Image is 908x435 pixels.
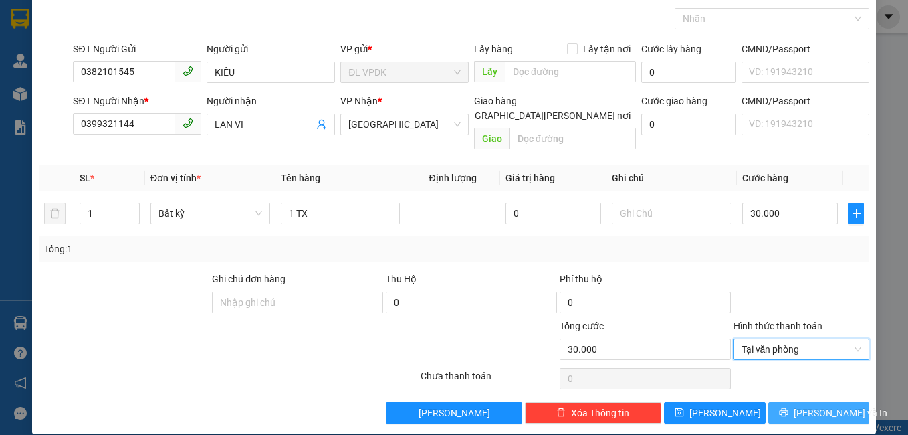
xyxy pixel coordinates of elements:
span: [PERSON_NAME] [689,406,761,420]
b: Gửi khách hàng [82,19,132,82]
span: phone [183,118,193,128]
b: [DOMAIN_NAME] [112,51,184,62]
label: Cước lấy hàng [641,43,701,54]
span: Giao hàng [474,96,517,106]
span: ĐL Quận 1 [348,114,461,135]
span: SL [80,173,90,183]
span: Lấy tận nơi [578,41,636,56]
span: plus [849,208,863,219]
span: Cước hàng [742,173,788,183]
img: logo.jpg [145,17,177,49]
div: CMND/Passport [742,94,870,108]
span: phone [183,66,193,76]
span: Lấy [474,61,505,82]
div: SĐT Người Gửi [73,41,201,56]
div: CMND/Passport [742,41,870,56]
div: Phí thu hộ [560,272,731,292]
input: Cước giao hàng [641,114,736,135]
span: [PERSON_NAME] [419,406,490,420]
input: Dọc đường [505,61,636,82]
img: logo.jpg [17,17,84,84]
div: Người nhận [207,94,335,108]
span: Lấy hàng [474,43,513,54]
th: Ghi chú [606,165,737,191]
span: Bất kỳ [158,203,262,224]
button: plus [848,203,864,224]
input: 0 [505,203,601,224]
span: Tại văn phòng [742,339,862,359]
button: save[PERSON_NAME] [664,402,766,424]
input: VD: Bàn, Ghế [281,203,401,224]
button: delete [44,203,66,224]
span: save [675,408,684,418]
b: Phúc An Express [17,86,70,173]
button: [PERSON_NAME] [386,402,522,424]
span: Định lượng [429,173,477,183]
span: [PERSON_NAME] và In [794,406,887,420]
input: Cước lấy hàng [641,62,736,83]
span: printer [779,408,788,418]
span: Giá trị hàng [505,173,555,183]
input: Ghi Chú [612,203,731,224]
span: Giao [474,128,509,149]
input: Dọc đường [509,128,636,149]
span: Tên hàng [281,173,320,183]
button: printer[PERSON_NAME] và In [768,402,870,424]
span: user-add [316,119,327,130]
span: delete [556,408,566,418]
div: Người gửi [207,41,335,56]
li: (c) 2017 [112,64,184,80]
div: Tổng: 1 [44,242,352,256]
span: Tổng cước [560,321,604,331]
input: Ghi chú đơn hàng [212,292,383,313]
label: Hình thức thanh toán [733,321,822,331]
span: Thu Hộ [386,274,417,284]
span: [GEOGRAPHIC_DATA][PERSON_NAME] nơi [448,108,636,123]
div: Chưa thanh toán [419,369,558,392]
span: ĐL VPDK [348,62,461,82]
div: VP gửi [340,41,469,56]
button: deleteXóa Thông tin [525,402,661,424]
label: Ghi chú đơn hàng [212,274,286,284]
span: Đơn vị tính [150,173,201,183]
span: Xóa Thông tin [571,406,629,420]
div: SĐT Người Nhận [73,94,201,108]
label: Cước giao hàng [641,96,707,106]
span: VP Nhận [340,96,378,106]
